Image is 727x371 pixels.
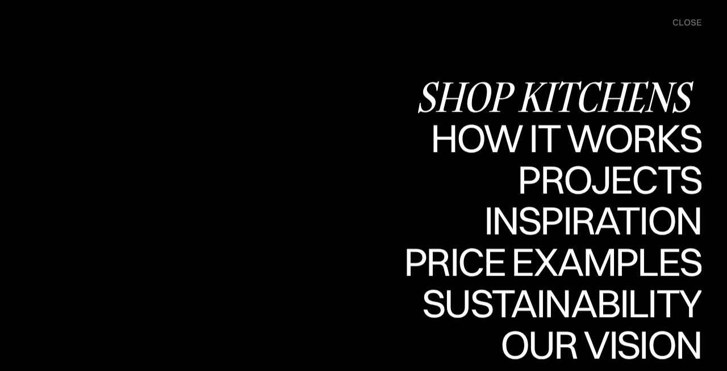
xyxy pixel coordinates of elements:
[404,242,701,283] a: Price examplesPrice examples
[672,16,701,29] div: close
[412,323,701,362] div: Sustainability
[517,159,701,201] a: ProjectsProjects
[412,283,701,323] div: Sustainability
[416,77,701,116] div: Shop Kitchens
[491,324,701,366] a: Our visionOur vision
[404,242,701,281] div: Price examples
[416,77,701,118] a: Shop Kitchens
[468,241,701,280] div: Inspiration
[428,118,701,158] div: How it works
[404,281,701,321] div: Price examples
[517,199,701,239] div: Projects
[428,158,701,197] div: How it works
[517,159,701,199] div: Projects
[468,201,701,241] div: Inspiration
[661,11,701,34] div: menu
[428,118,701,159] a: How it worksHow it works
[412,283,701,324] a: SustainabilitySustainability
[468,201,701,242] a: InspirationInspiration
[491,324,701,364] div: Our vision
